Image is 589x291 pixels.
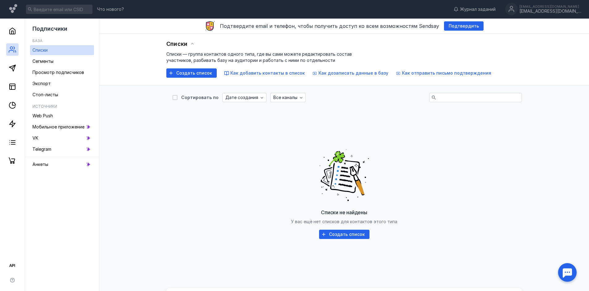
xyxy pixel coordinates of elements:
[30,159,94,169] a: Анкеты
[319,230,369,239] button: Создать список
[30,144,94,154] a: Telegram
[166,68,217,78] button: Создать список
[270,93,306,102] button: Все каналы
[32,47,48,53] span: Списки
[30,133,94,143] a: VK
[273,95,297,100] span: Все каналы
[30,79,94,89] a: Экспорт
[291,219,397,224] span: У вас ещё нет списков для контактов этого типа
[32,59,53,64] span: Сегменты
[30,67,94,77] a: Просмотр подписчиков
[32,162,48,167] span: Анкеты
[312,70,388,76] button: Как дозаписать данные в базу
[30,90,94,100] a: Стоп-листы
[166,51,352,63] span: Списки — группа контактов одного типа, где вы сами можете редактировать состав участников, разбив...
[30,122,94,132] a: Мобильное приложение
[32,92,58,97] span: Стоп-листы
[97,7,124,11] span: Что нового?
[166,41,187,47] span: Списки
[30,111,94,121] a: Web Push
[519,5,581,8] div: [EMAIL_ADDRESS][DOMAIN_NAME]
[32,25,67,32] span: Подписчики
[30,56,94,66] a: Сегменты
[32,113,53,118] span: Web Push
[230,70,305,76] span: Как добавить контакты в список
[32,38,42,43] h5: База
[32,146,51,152] span: Telegram
[94,7,127,11] a: Что нового?
[32,81,51,86] span: Экспорт
[176,71,212,76] span: Создать список
[181,95,219,100] div: Сортировать по
[224,70,305,76] button: Как добавить контакты в список
[396,70,491,76] button: Как отправить письмо подтверждения
[222,93,267,102] button: Дате создания
[32,124,84,129] span: Мобильное приложение
[321,209,367,215] span: Списки не найдены
[220,23,439,29] span: Подтвердите email и телефон, чтобы получить доступ ко всем возможностям Sendsay
[32,104,57,109] h5: Источники
[32,135,38,141] span: VK
[402,70,491,76] span: Как отправить письмо подтверждения
[318,70,388,76] span: Как дозаписать данные в базу
[329,232,365,237] span: Создать список
[450,6,499,12] a: Журнал заданий
[449,24,479,29] span: Подтвердить
[444,21,484,31] button: Подтвердить
[460,6,496,12] span: Журнал заданий
[32,70,84,75] span: Просмотр подписчиков
[225,95,258,100] span: Дате создания
[30,45,94,55] a: Списки
[519,9,581,14] div: [EMAIL_ADDRESS][DOMAIN_NAME]
[26,5,92,14] input: Введите email или CSID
